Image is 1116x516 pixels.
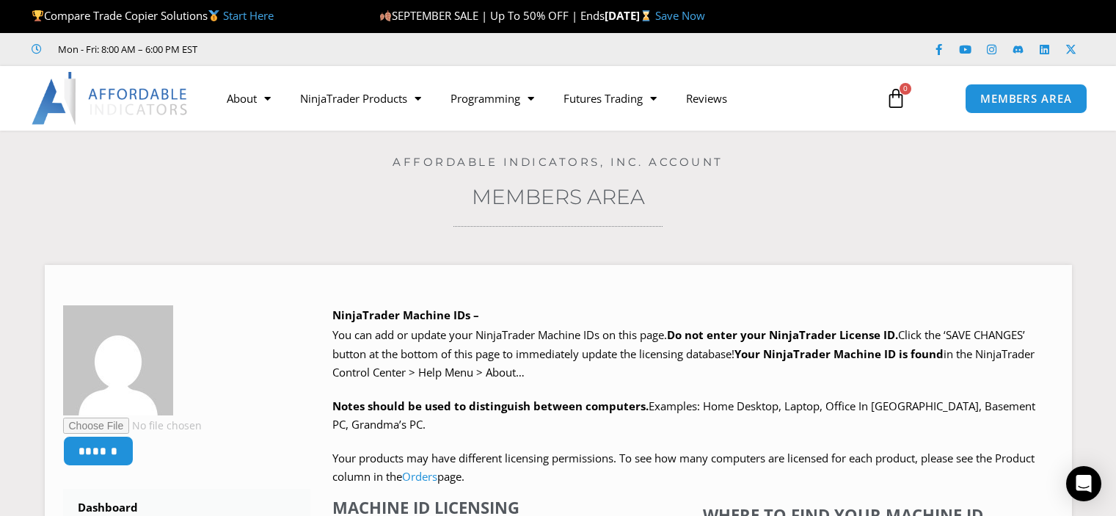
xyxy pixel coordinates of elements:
[671,81,742,115] a: Reviews
[32,10,43,21] img: 🏆
[734,346,944,361] strong: Your NinjaTrader Machine ID is found
[332,451,1035,484] span: Your products may have different licensing permissions. To see how many computers are licensed fo...
[1066,466,1101,501] div: Open Intercom Messenger
[332,327,1035,379] span: Click the ‘SAVE CHANGES’ button at the bottom of this page to immediately update the licensing da...
[379,8,605,23] span: SEPTEMBER SALE | Up To 50% OFF | Ends
[393,155,723,169] a: Affordable Indicators, Inc. Account
[223,8,274,23] a: Start Here
[965,84,1087,114] a: MEMBERS AREA
[436,81,549,115] a: Programming
[980,93,1072,104] span: MEMBERS AREA
[641,10,652,21] img: ⌛
[212,81,285,115] a: About
[63,305,173,415] img: 3e961ded3c57598c38b75bad42f30339efeb9c3e633a926747af0a11817a7dee
[655,8,705,23] a: Save Now
[54,40,197,58] span: Mon - Fri: 8:00 AM – 6:00 PM EST
[667,327,898,342] b: Do not enter your NinjaTrader License ID.
[549,81,671,115] a: Futures Trading
[402,469,437,484] a: Orders
[218,42,438,57] iframe: Customer reviews powered by Trustpilot
[332,308,479,322] b: NinjaTrader Machine IDs –
[605,8,655,23] strong: [DATE]
[212,81,871,115] nav: Menu
[32,72,189,125] img: LogoAI | Affordable Indicators – NinjaTrader
[900,83,911,95] span: 0
[332,399,649,413] strong: Notes should be used to distinguish between computers.
[380,10,391,21] img: 🍂
[208,10,219,21] img: 🥇
[332,399,1035,432] span: Examples: Home Desktop, Laptop, Office In [GEOGRAPHIC_DATA], Basement PC, Grandma’s PC.
[285,81,436,115] a: NinjaTrader Products
[864,77,928,120] a: 0
[472,184,645,209] a: Members Area
[32,8,274,23] span: Compare Trade Copier Solutions
[332,327,667,342] span: You can add or update your NinjaTrader Machine IDs on this page.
